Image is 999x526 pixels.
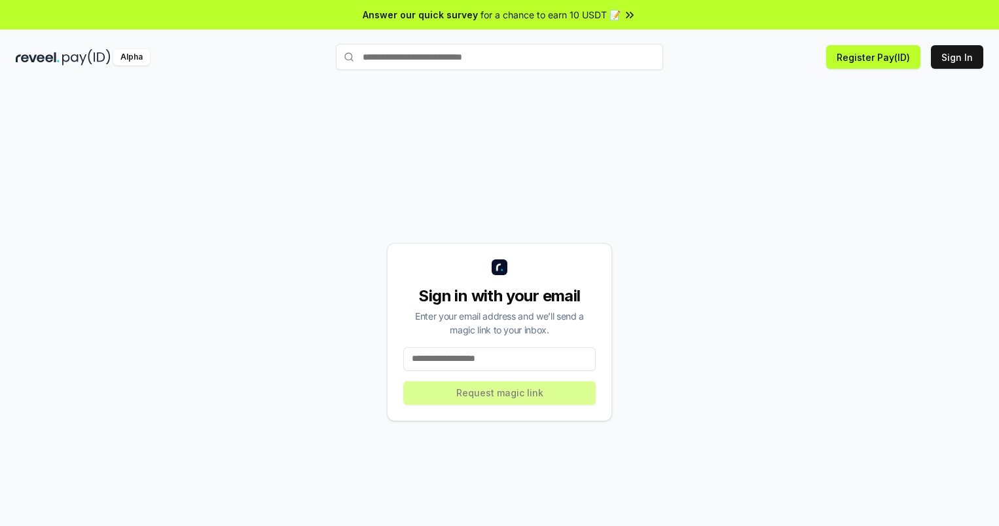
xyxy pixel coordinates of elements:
span: Answer our quick survey [363,8,478,22]
button: Sign In [931,45,983,69]
div: Alpha [113,49,150,66]
div: Sign in with your email [403,286,596,307]
img: logo_small [492,259,507,275]
div: Enter your email address and we’ll send a magic link to your inbox. [403,309,596,337]
img: reveel_dark [16,49,60,66]
img: pay_id [62,49,111,66]
button: Register Pay(ID) [826,45,920,69]
span: for a chance to earn 10 USDT 📝 [481,8,621,22]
